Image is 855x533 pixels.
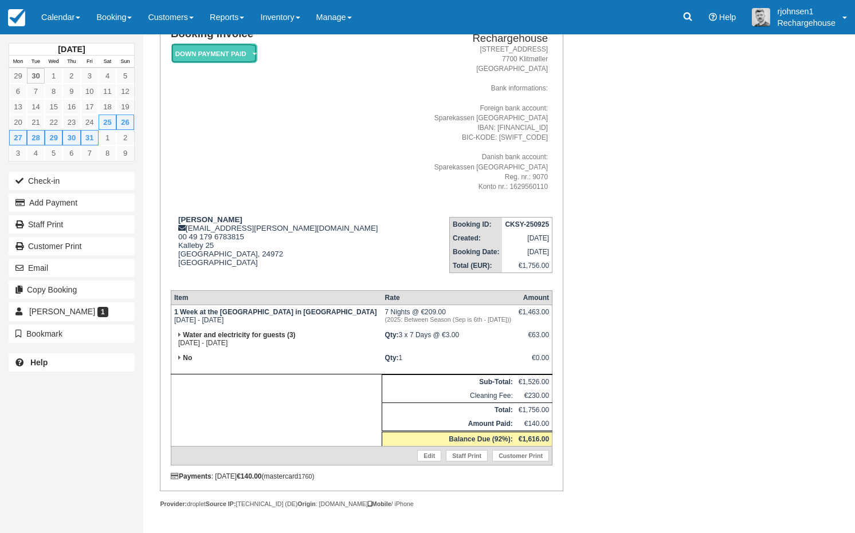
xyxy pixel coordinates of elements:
a: Customer Print [9,237,135,255]
strong: CKSY-250925 [505,220,549,228]
a: 2 [62,68,80,84]
h2: Rechargehouse [415,33,548,45]
strong: Origin [297,500,315,507]
span: [PERSON_NAME] [29,307,95,316]
a: 7 [27,84,45,99]
th: Item [171,291,382,305]
strong: [DATE] [58,45,85,54]
a: 17 [81,99,99,115]
th: Balance Due (92%): [382,432,516,447]
a: 5 [116,68,134,84]
a: 4 [27,145,45,161]
a: Help [9,353,135,372]
a: 11 [99,84,116,99]
th: Mon [9,56,27,68]
th: Amount [516,291,552,305]
a: Customer Print [492,450,549,461]
strong: Qty [385,354,399,362]
span: 1 [97,307,108,317]
strong: Water and electricity for guests (3) [183,331,295,339]
th: Rate [382,291,516,305]
a: Down Payment Paid [171,43,253,64]
a: 26 [116,115,134,130]
a: 25 [99,115,116,130]
a: 23 [62,115,80,130]
a: Edit [417,450,441,461]
button: Add Payment [9,194,135,212]
img: A1 [752,8,770,26]
a: 2 [116,130,134,145]
a: 30 [62,130,80,145]
a: 27 [9,130,27,145]
a: 1 [45,68,62,84]
th: Fri [81,56,99,68]
strong: 1 Week at the [GEOGRAPHIC_DATA] in [GEOGRAPHIC_DATA] [174,308,377,316]
a: 31 [81,130,99,145]
div: €1,463.00 [519,308,549,325]
a: 3 [9,145,27,161]
a: 21 [27,115,45,130]
td: [DATE] - [DATE] [171,328,382,351]
b: Help [30,358,48,367]
th: Total (EUR): [450,259,503,273]
p: rjohnsen1 [777,6,836,17]
em: Down Payment Paid [171,44,257,64]
th: Sub-Total: [382,375,516,389]
td: €1,756.00 [502,259,552,273]
strong: No [183,354,192,362]
th: Thu [62,56,80,68]
td: €1,526.00 [516,375,552,389]
th: Sat [99,56,116,68]
div: [EMAIL_ADDRESS][PERSON_NAME][DOMAIN_NAME] 00 49 179 6783815 Kalleby 25 [GEOGRAPHIC_DATA], 24972 [... [171,215,410,281]
th: Booking ID: [450,217,503,231]
i: Help [709,13,717,21]
a: 5 [45,145,62,161]
strong: €140.00 [237,472,261,480]
button: Copy Booking [9,281,135,299]
td: Cleaning Fee: [382,389,516,403]
td: [DATE] [502,245,552,259]
em: (2025: Between Season (Sep is 6th - [DATE])) [385,316,513,323]
a: 28 [27,130,45,145]
th: Amount Paid: [382,417,516,432]
a: 10 [81,84,99,99]
strong: [PERSON_NAME] [178,215,242,224]
a: 8 [99,145,116,161]
a: 6 [9,84,27,99]
th: Wed [45,56,62,68]
a: 13 [9,99,27,115]
a: 16 [62,99,80,115]
a: 29 [45,130,62,145]
a: 4 [99,68,116,84]
a: 7 [81,145,99,161]
a: 18 [99,99,116,115]
a: 22 [45,115,62,130]
a: 1 [99,130,116,145]
address: [STREET_ADDRESS] 7700 Klitmøller [GEOGRAPHIC_DATA] Bank informations: Foreign bank account: Spare... [415,45,548,192]
th: Created: [450,231,503,245]
th: Booking Date: [450,245,503,259]
div: €63.00 [519,331,549,348]
a: Staff Print [9,215,135,234]
strong: Payments [171,472,211,480]
strong: Qty [385,331,399,339]
span: Help [719,13,736,22]
a: 6 [62,145,80,161]
a: 24 [81,115,99,130]
a: 9 [116,145,134,161]
button: Check-in [9,172,135,190]
a: [PERSON_NAME] 1 [9,302,135,321]
button: Email [9,259,135,277]
button: Bookmark [9,325,135,343]
img: checkfront-main-nav-mini-logo.png [8,9,25,26]
td: €1,756.00 [516,403,552,417]
th: Tue [27,56,45,68]
td: €140.00 [516,417,552,432]
th: Total: [382,403,516,417]
a: 8 [45,84,62,99]
a: 15 [45,99,62,115]
td: 3 x 7 Days @ €3.00 [382,328,516,351]
strong: €1,616.00 [519,435,549,443]
a: 30 [27,68,45,84]
td: €230.00 [516,389,552,403]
